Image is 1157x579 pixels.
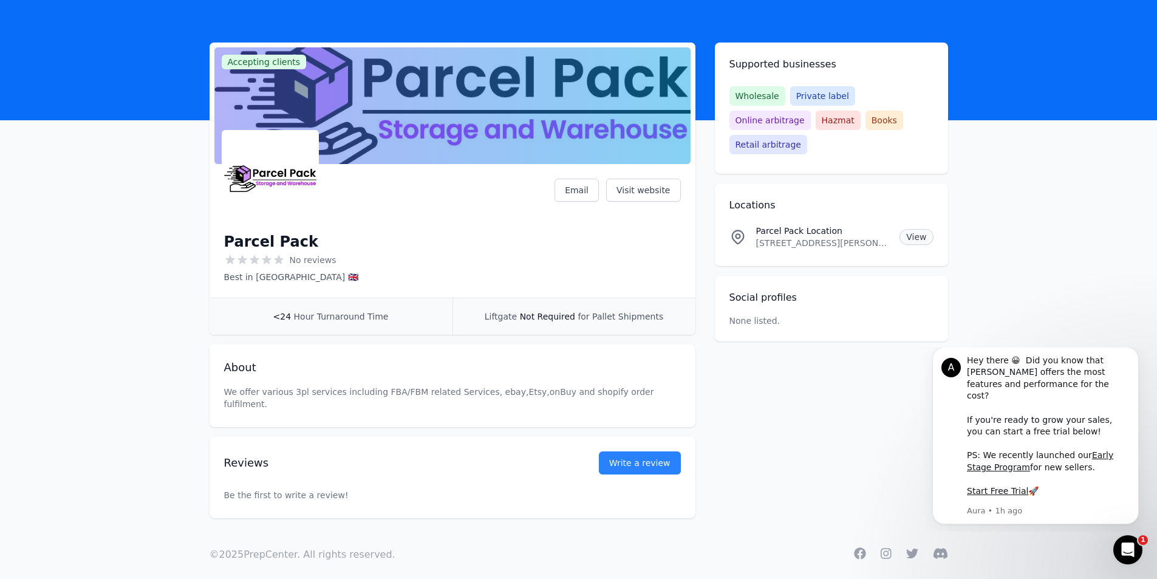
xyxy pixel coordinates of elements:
span: Retail arbitrage [729,135,807,154]
img: Parcel Pack [224,132,316,225]
div: Hey there 😀 Did you know that [PERSON_NAME] offers the most features and performance for the cost... [53,7,216,150]
b: 🚀 [114,139,125,148]
p: [STREET_ADDRESS][PERSON_NAME][PERSON_NAME] [756,237,890,249]
p: Be the first to write a review! [224,465,681,526]
p: Best in [GEOGRAPHIC_DATA] 🇬🇧 [224,271,358,283]
span: Hazmat [816,111,861,130]
a: View [899,229,933,245]
span: Accepting clients [222,55,307,69]
div: Profile image for Aura [27,10,47,30]
p: Parcel Pack Location [756,225,890,237]
span: 1 [1138,535,1148,545]
p: © 2025 PrepCenter. All rights reserved. [210,547,395,562]
span: Wholesale [729,86,785,106]
iframe: Intercom live chat [1113,535,1142,564]
span: Liftgate [485,312,517,321]
span: for Pallet Shipments [578,312,663,321]
span: <24 [273,312,292,321]
span: Not Required [520,312,575,321]
iframe: Intercom notifications message [914,348,1157,532]
h1: Parcel Pack [224,232,318,252]
h2: Reviews [224,454,560,471]
a: Email [555,179,599,202]
a: Write a review [599,451,681,475]
h2: About [224,359,681,376]
a: Visit website [606,179,681,202]
a: Start Free Trial [53,139,114,148]
span: Private label [790,86,855,106]
p: None listed. [729,315,780,327]
h2: Supported businesses [729,57,933,72]
h2: Locations [729,198,933,213]
span: Hour Turnaround Time [294,312,389,321]
span: No reviews [290,254,336,266]
p: Message from Aura, sent 1h ago [53,158,216,169]
div: Message content [53,7,216,156]
h2: Social profiles [729,290,933,305]
p: We offer various 3pl services including FBA/FBM related Services, ebay,Etsy,onBuy and shopify ord... [224,386,681,410]
span: Books [865,111,903,130]
span: Online arbitrage [729,111,811,130]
